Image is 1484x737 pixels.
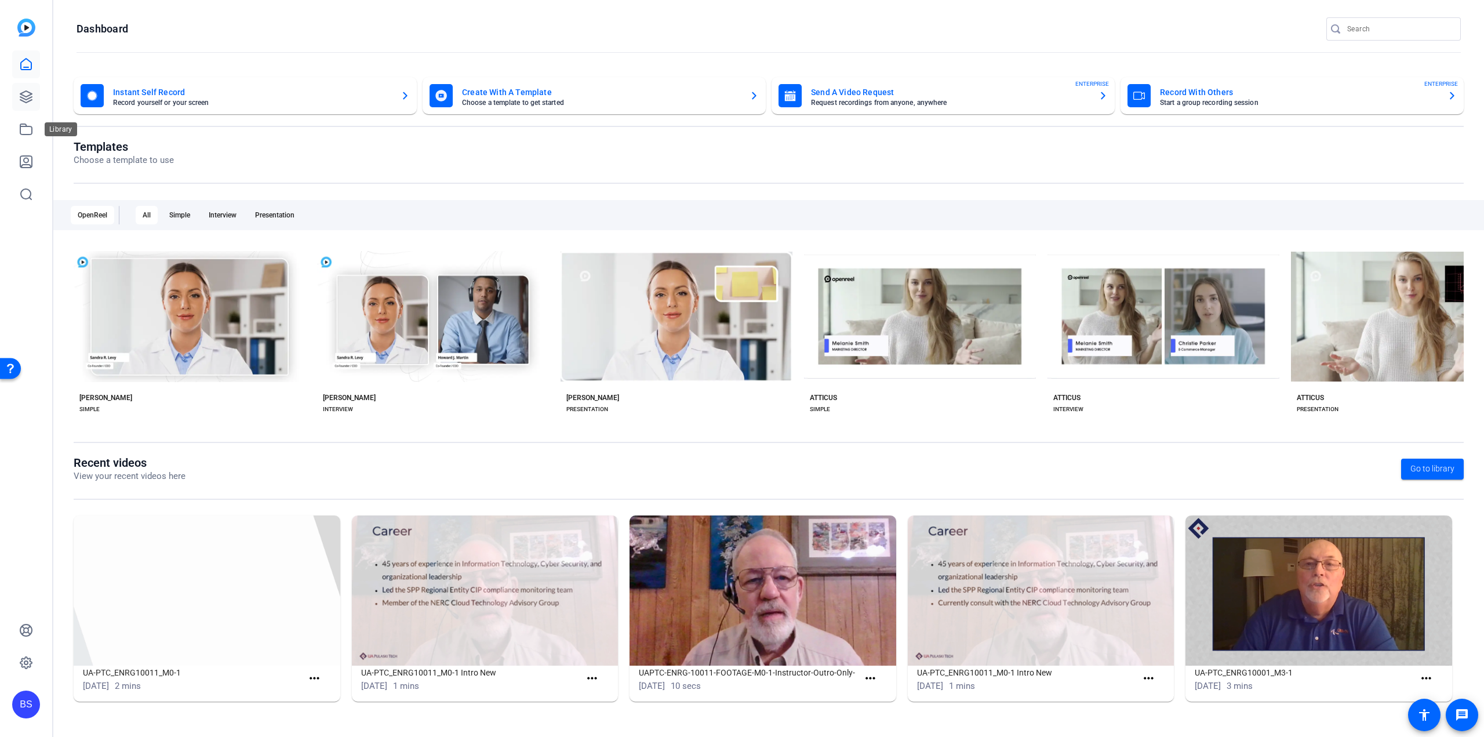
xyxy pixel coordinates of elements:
[45,122,77,136] div: Library
[115,681,141,691] span: 2 mins
[74,154,174,167] p: Choose a template to use
[917,681,943,691] span: [DATE]
[202,206,243,224] div: Interview
[162,206,197,224] div: Simple
[307,671,322,686] mat-icon: more_horiz
[113,99,391,106] mat-card-subtitle: Record yourself or your screen
[83,666,303,680] h1: UA-PTC_ENRG10011_M0-1
[74,77,417,114] button: Instant Self RecordRecord yourself or your screen
[79,393,132,402] div: [PERSON_NAME]
[566,393,619,402] div: [PERSON_NAME]
[949,681,975,691] span: 1 mins
[1424,79,1458,88] span: ENTERPRISE
[393,681,419,691] span: 1 mins
[1410,463,1454,475] span: Go to library
[136,206,158,224] div: All
[361,681,387,691] span: [DATE]
[361,666,581,680] h1: UA-PTC_ENRG10011_M0-1 Intro New
[79,405,100,414] div: SIMPLE
[74,515,340,666] img: UA-PTC_ENRG10011_M0-1
[248,206,301,224] div: Presentation
[585,671,599,686] mat-icon: more_horiz
[1347,22,1452,36] input: Search
[1053,393,1081,402] div: ATTICUS
[1297,405,1338,414] div: PRESENTATION
[810,393,837,402] div: ATTICUS
[1417,708,1431,722] mat-icon: accessibility
[423,77,766,114] button: Create With A TemplateChoose a template to get started
[810,405,830,414] div: SIMPLE
[1401,459,1464,480] a: Go to library
[811,99,1089,106] mat-card-subtitle: Request recordings from anyone, anywhere
[1075,79,1109,88] span: ENTERPRISE
[83,681,109,691] span: [DATE]
[17,19,35,37] img: blue-gradient.svg
[772,77,1115,114] button: Send A Video RequestRequest recordings from anyone, anywhereENTERPRISE
[323,405,353,414] div: INTERVIEW
[1053,405,1083,414] div: INTERVIEW
[1195,666,1414,680] h1: UA-PTC_ENRG10001_M3-1
[1160,99,1438,106] mat-card-subtitle: Start a group recording session
[12,691,40,718] div: BS
[639,681,665,691] span: [DATE]
[1195,681,1221,691] span: [DATE]
[566,405,608,414] div: PRESENTATION
[462,99,740,106] mat-card-subtitle: Choose a template to get started
[74,470,185,483] p: View your recent videos here
[863,671,878,686] mat-icon: more_horiz
[1121,77,1464,114] button: Record With OthersStart a group recording sessionENTERPRISE
[74,140,174,154] h1: Templates
[1297,393,1324,402] div: ATTICUS
[462,85,740,99] mat-card-title: Create With A Template
[1227,681,1253,691] span: 3 mins
[917,666,1137,680] h1: UA-PTC_ENRG10011_M0-1 Intro New
[323,393,376,402] div: [PERSON_NAME]
[352,515,619,666] img: UA-PTC_ENRG10011_M0-1 Intro New
[1185,515,1452,666] img: UA-PTC_ENRG10001_M3-1
[77,22,128,36] h1: Dashboard
[71,206,114,224] div: OpenReel
[671,681,701,691] span: 10 secs
[113,85,391,99] mat-card-title: Instant Self Record
[74,456,185,470] h1: Recent videos
[1160,85,1438,99] mat-card-title: Record With Others
[908,515,1174,666] img: UA-PTC_ENRG10011_M0-1 Intro New
[639,666,859,680] h1: UAPTC-ENRG-10011-FOOTAGE-M0-1-Instructor-Outro-Only-
[1141,671,1156,686] mat-icon: more_horiz
[811,85,1089,99] mat-card-title: Send A Video Request
[1419,671,1434,686] mat-icon: more_horiz
[1455,708,1469,722] mat-icon: message
[630,515,896,666] img: UAPTC-ENRG-10011-FOOTAGE-M0-1-Instructor-Outro-Only-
